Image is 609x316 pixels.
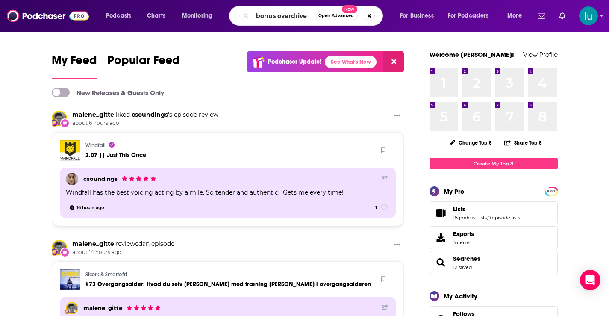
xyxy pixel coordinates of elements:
img: malene_gitte [53,241,66,254]
span: Charts [147,10,165,22]
span: Podcasts [106,10,131,22]
img: User Badge Icon [64,309,70,314]
img: 2.07 || Just This Once [60,140,80,161]
span: Popular Feed [107,53,180,73]
button: Show More Button [390,240,404,251]
span: Exports [432,232,450,244]
div: Search podcasts, credits, & more... [237,6,391,26]
span: New [342,5,357,13]
img: #73 Overgangsalder: Hvad du selv kan gøre med træning og kost i overgangsalderen [60,269,80,290]
div: Windfall has the best voicing acting by a mile. So tender and authentic. Gets me every time! [66,188,391,197]
span: Open Advanced [318,14,354,18]
span: Monitoring [182,10,212,22]
button: Show More Button [390,111,404,121]
span: For Business [400,10,434,22]
span: Logged in as lusodano [579,6,598,25]
span: PRO [546,188,556,195]
span: Exports [453,230,474,238]
img: User Badge Icon [50,118,59,127]
span: about 6 hours ago [72,120,218,127]
div: an episode [72,240,174,248]
img: malene_gitte [67,303,77,313]
a: #73 Overgangsalder: Hvad du selv kan gøre med træning og kost i overgangsalderen [85,281,371,288]
a: malene_gitte [72,111,114,118]
img: User Profile [579,6,598,25]
a: PRO [546,188,556,194]
span: , [487,215,488,221]
button: open menu [394,9,444,23]
div: My Activity [444,292,477,300]
a: Searches [453,255,480,263]
a: 18 podcast lists [453,215,487,221]
img: User Badge Icon [50,248,59,256]
img: malene_gitte [53,112,66,125]
a: 0 episode lists [488,215,520,221]
a: My Feed [52,53,97,79]
a: Stærk & Smertefri [85,271,127,278]
span: Searches [430,251,558,274]
a: malene_gitte [83,304,122,311]
a: csoundings [83,175,118,182]
a: Lists [453,205,520,213]
a: 16 hours ago [66,204,108,211]
button: open menu [176,9,224,23]
span: For Podcasters [448,10,489,22]
a: Share Button [382,304,388,310]
span: 1 [375,204,377,212]
a: Searches [432,257,450,269]
a: malene_gitte [72,240,114,248]
span: Lists [430,201,558,224]
img: Podchaser - Follow, Share and Rate Podcasts [7,8,89,24]
a: csoundings [132,111,168,118]
span: Lists [453,205,465,213]
a: New Releases & Guests Only [52,88,164,97]
a: Welcome [PERSON_NAME]! [430,50,514,59]
button: Share Top 8 [504,134,542,151]
img: csoundings [66,173,78,185]
input: Search podcasts, credits, & more... [253,9,315,23]
span: liked [116,111,130,118]
a: Show notifications dropdown [534,9,549,23]
a: 2.07 || Just This Once [85,151,146,159]
p: Podchaser Update! [268,58,321,65]
button: Open AdvancedNew [315,11,358,21]
button: Change Top 8 [444,137,497,148]
a: Lists [432,207,450,219]
a: Create My Top 8 [430,158,558,169]
div: New Review [60,248,70,257]
div: Open Intercom Messenger [580,270,600,290]
span: reviewed [115,240,142,248]
button: open menu [100,9,142,23]
span: 16 hours ago [76,204,104,212]
button: open menu [442,9,501,23]
span: My Feed [52,53,97,73]
span: More [507,10,522,22]
a: Share Button [382,175,388,181]
a: Windfall [85,142,106,149]
div: csoundings's Rating: 5 out of 5 [121,174,156,184]
h3: 's episode review [72,111,218,119]
a: Popular Feed [107,53,180,79]
a: Charts [141,9,171,23]
a: See What's New [325,56,377,68]
div: malene_gitte's Rating: 5 out of 5 [126,303,161,313]
div: New Like [60,118,70,128]
a: Show notifications dropdown [556,9,569,23]
a: View Profile [523,50,558,59]
button: Show profile menu [579,6,598,25]
a: Exports [430,226,558,249]
button: open menu [501,9,533,23]
a: 12 saved [453,264,472,270]
div: My Pro [444,187,465,195]
span: 3 items [453,239,474,245]
span: about 14 hours ago [72,249,174,256]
